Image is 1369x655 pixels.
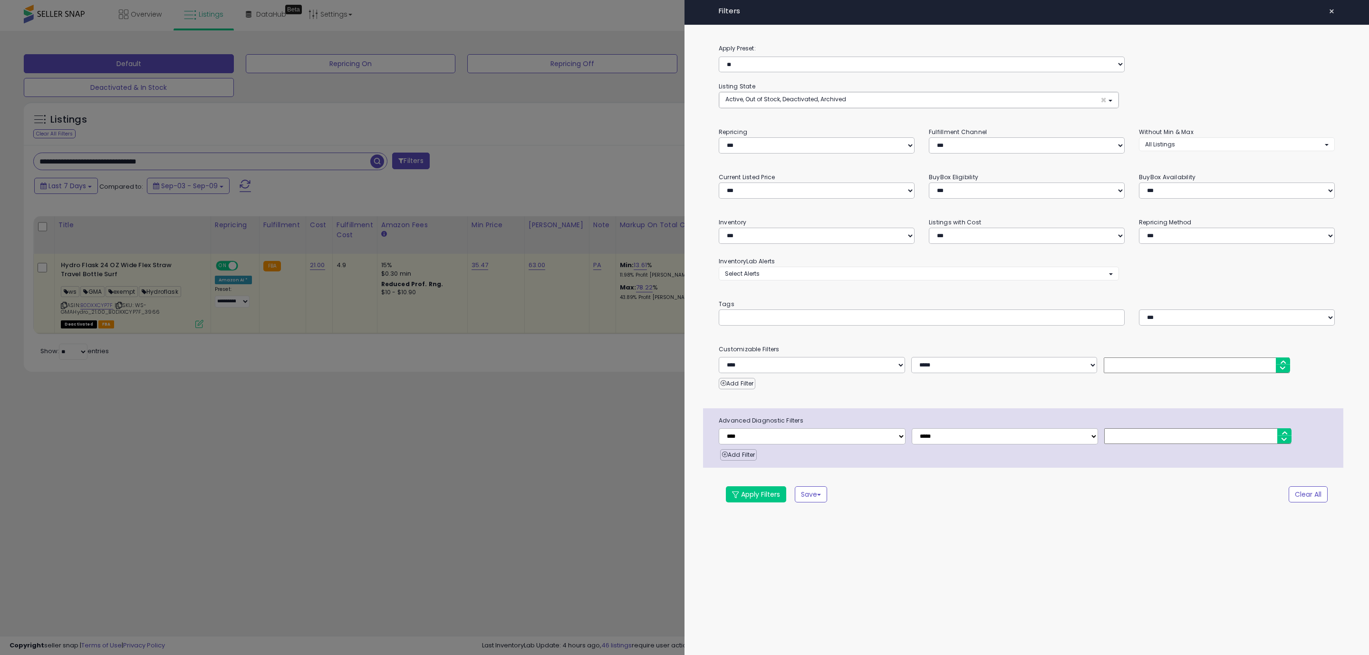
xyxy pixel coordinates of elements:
small: Fulfillment Channel [929,128,987,136]
label: Apply Preset: [712,43,1342,54]
small: Repricing [719,128,747,136]
small: Tags [712,299,1342,309]
button: × [1325,5,1339,18]
small: Listings with Cost [929,218,981,226]
small: BuyBox Eligibility [929,173,978,181]
small: BuyBox Availability [1139,173,1195,181]
small: Without Min & Max [1139,128,1194,136]
small: Repricing Method [1139,218,1192,226]
span: × [1100,95,1107,105]
button: All Listings [1139,137,1335,151]
button: Active, Out of Stock, Deactivated, Archived × [719,92,1118,108]
small: InventoryLab Alerts [719,257,775,265]
span: × [1329,5,1335,18]
span: All Listings [1145,140,1175,148]
button: Add Filter [719,378,755,389]
small: Current Listed Price [719,173,775,181]
small: Inventory [719,218,746,226]
button: Select Alerts [719,267,1119,280]
small: Customizable Filters [712,344,1342,355]
span: Advanced Diagnostic Filters [712,415,1343,426]
h4: Filters [719,7,1335,15]
span: Active, Out of Stock, Deactivated, Archived [725,95,846,103]
span: Select Alerts [725,270,760,278]
small: Listing State [719,82,755,90]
